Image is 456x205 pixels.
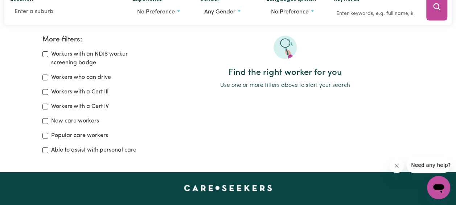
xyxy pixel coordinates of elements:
[51,73,111,82] label: Workers who can drive
[10,5,121,18] input: Enter a suburb
[4,5,44,11] span: Need any help?
[132,5,188,19] button: Worker experience options
[184,185,272,191] a: Careseekers home page
[156,81,414,90] p: Use one or more filters above to start your search
[266,5,321,19] button: Worker language preferences
[137,9,175,15] span: No preference
[427,176,450,199] iframe: Button to launch messaging window
[156,68,414,78] h2: Find the right worker for you
[51,88,108,96] label: Workers with a Cert III
[199,5,254,19] button: Worker gender preference
[51,50,148,67] label: Workers with an NDIS worker screening badge
[389,158,404,173] iframe: Close message
[42,36,148,44] h2: More filters:
[204,9,235,15] span: Any gender
[51,117,99,125] label: New care workers
[333,8,416,19] input: Enter keywords, e.g. full name, interests
[51,146,136,154] label: Able to assist with personal care
[51,102,109,111] label: Workers with a Cert IV
[51,131,108,140] label: Popular care workers
[407,157,450,173] iframe: Message from company
[271,9,309,15] span: No preference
